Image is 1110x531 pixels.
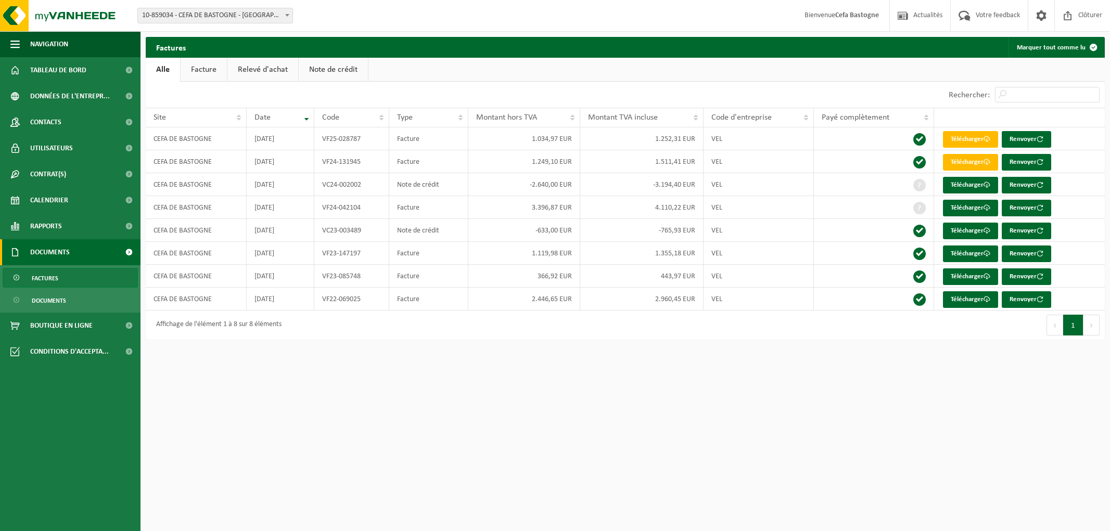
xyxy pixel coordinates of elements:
a: Télécharger [943,291,998,308]
div: Affichage de l'élément 1 à 8 sur 8 éléments [151,316,282,334]
td: 3.396,87 EUR [468,196,580,219]
td: 2.960,45 EUR [580,288,704,310]
td: 1.252,31 EUR [580,127,704,150]
td: CEFA DE BASTOGNE [146,127,247,150]
td: 1.511,41 EUR [580,150,704,173]
span: Contacts [30,109,61,135]
td: [DATE] [247,242,314,265]
td: VEL [704,265,814,288]
span: Montant TVA incluse [588,113,658,122]
button: 1 [1063,315,1083,335]
td: Facture [389,196,468,219]
td: VF22-069025 [314,288,389,310]
td: Facture [389,127,468,150]
td: 1.355,18 EUR [580,242,704,265]
td: VEL [704,127,814,150]
button: Renvoyer [1002,291,1051,308]
a: Télécharger [943,245,998,262]
a: Télécharger [943,131,998,148]
td: [DATE] [247,196,314,219]
td: 4.110,22 EUR [580,196,704,219]
span: Navigation [30,31,68,57]
button: Renvoyer [1002,223,1051,239]
span: Payé complètement [822,113,889,122]
span: Date [254,113,271,122]
td: 1.034,97 EUR [468,127,580,150]
button: Renvoyer [1002,154,1051,171]
td: CEFA DE BASTOGNE [146,265,247,288]
td: VEL [704,219,814,242]
td: -2.640,00 EUR [468,173,580,196]
h2: Factures [146,37,196,57]
td: VF24-042104 [314,196,389,219]
button: Previous [1047,315,1063,335]
td: [DATE] [247,127,314,150]
td: VEL [704,196,814,219]
span: Documents [30,239,70,265]
span: Utilisateurs [30,135,73,161]
button: Next [1083,315,1100,335]
a: Facture [181,58,227,82]
strong: Cefa Bastogne [835,11,879,19]
a: Relevé d'achat [227,58,298,82]
td: Facture [389,150,468,173]
td: -765,93 EUR [580,219,704,242]
td: -3.194,40 EUR [580,173,704,196]
a: Documents [3,290,138,310]
td: VEL [704,242,814,265]
td: 366,92 EUR [468,265,580,288]
a: Télécharger [943,268,998,285]
td: VF23-147197 [314,242,389,265]
button: Renvoyer [1002,177,1051,193]
span: Boutique en ligne [30,313,93,339]
a: Factures [3,268,138,288]
a: Télécharger [943,154,998,171]
td: VEL [704,288,814,310]
td: 2.446,65 EUR [468,288,580,310]
td: VF23-085748 [314,265,389,288]
span: Factures [32,268,58,288]
td: CEFA DE BASTOGNE [146,150,247,173]
span: Site [154,113,166,122]
td: CEFA DE BASTOGNE [146,173,247,196]
td: 443,97 EUR [580,265,704,288]
td: VF25-028787 [314,127,389,150]
span: Code d'entreprise [711,113,772,122]
td: Note de crédit [389,173,468,196]
button: Renvoyer [1002,200,1051,216]
span: Documents [32,291,66,310]
span: Conditions d'accepta... [30,339,109,365]
td: CEFA DE BASTOGNE [146,196,247,219]
td: CEFA DE BASTOGNE [146,242,247,265]
td: VEL [704,150,814,173]
span: 10-859034 - CEFA DE BASTOGNE - BASTOGNE [137,8,293,23]
td: VF24-131945 [314,150,389,173]
span: Tableau de bord [30,57,86,83]
span: Montant hors TVA [476,113,537,122]
td: Note de crédit [389,219,468,242]
a: Alle [146,58,180,82]
span: Calendrier [30,187,68,213]
button: Marquer tout comme lu [1009,37,1104,58]
a: Télécharger [943,223,998,239]
td: -633,00 EUR [468,219,580,242]
td: Facture [389,265,468,288]
td: [DATE] [247,265,314,288]
td: VC24-002002 [314,173,389,196]
td: [DATE] [247,150,314,173]
td: [DATE] [247,219,314,242]
span: Rapports [30,213,62,239]
button: Renvoyer [1002,245,1051,262]
td: VC23-003489 [314,219,389,242]
td: [DATE] [247,173,314,196]
td: CEFA DE BASTOGNE [146,219,247,242]
span: Contrat(s) [30,161,66,187]
td: Facture [389,242,468,265]
a: Télécharger [943,200,998,216]
td: CEFA DE BASTOGNE [146,288,247,310]
span: Données de l'entrepr... [30,83,110,109]
a: Note de crédit [299,58,368,82]
span: Code [322,113,339,122]
td: [DATE] [247,288,314,310]
td: 1.249,10 EUR [468,150,580,173]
